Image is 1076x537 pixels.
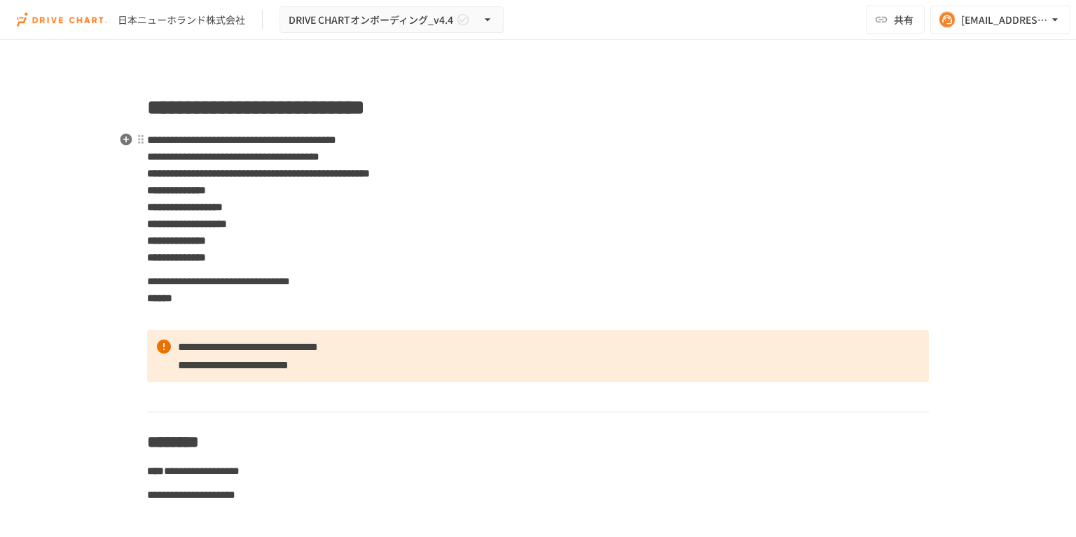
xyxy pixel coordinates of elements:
[894,12,913,27] span: 共有
[866,6,925,34] button: 共有
[118,13,245,27] div: 日本ニューホランド株式会社
[961,11,1048,29] div: [EMAIL_ADDRESS][DOMAIN_NAME]
[930,6,1070,34] button: [EMAIL_ADDRESS][DOMAIN_NAME]
[17,8,106,31] img: i9VDDS9JuLRLX3JIUyK59LcYp6Y9cayLPHs4hOxMB9W
[289,11,453,29] span: DRIVE CHARTオンボーディング_v4.4
[280,6,504,34] button: DRIVE CHARTオンボーディング_v4.4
